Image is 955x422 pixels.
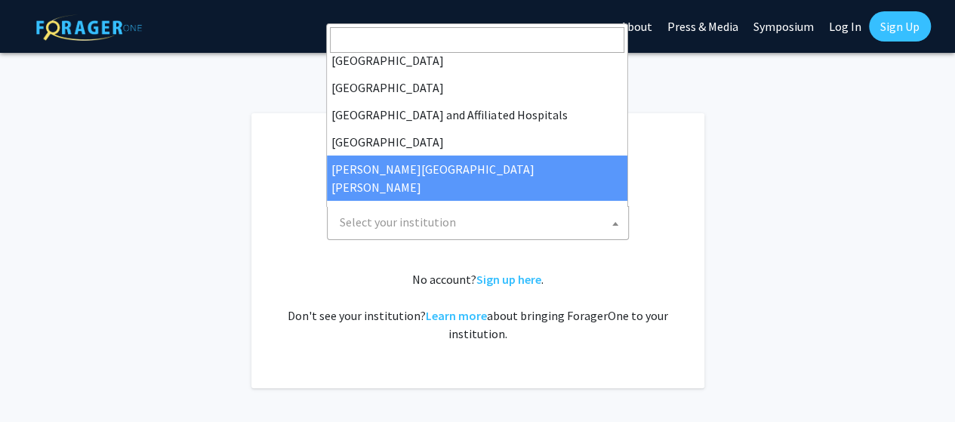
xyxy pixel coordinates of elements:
[282,143,674,180] h1: Log In
[334,207,628,238] span: Select your institution
[340,214,456,229] span: Select your institution
[426,308,487,323] a: Learn more about bringing ForagerOne to your institution
[327,156,627,201] li: [PERSON_NAME][GEOGRAPHIC_DATA][PERSON_NAME]
[476,272,541,287] a: Sign up here
[330,27,624,53] input: Search
[282,270,674,343] div: No account? . Don't see your institution? about bringing ForagerOne to your institution.
[327,101,627,128] li: [GEOGRAPHIC_DATA] and Affiliated Hospitals
[327,201,627,228] li: [US_STATE][GEOGRAPHIC_DATA]
[36,14,142,41] img: ForagerOne Logo
[327,128,627,156] li: [GEOGRAPHIC_DATA]
[327,74,627,101] li: [GEOGRAPHIC_DATA]
[327,206,629,240] span: Select your institution
[327,47,627,74] li: [GEOGRAPHIC_DATA]
[869,11,931,42] a: Sign Up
